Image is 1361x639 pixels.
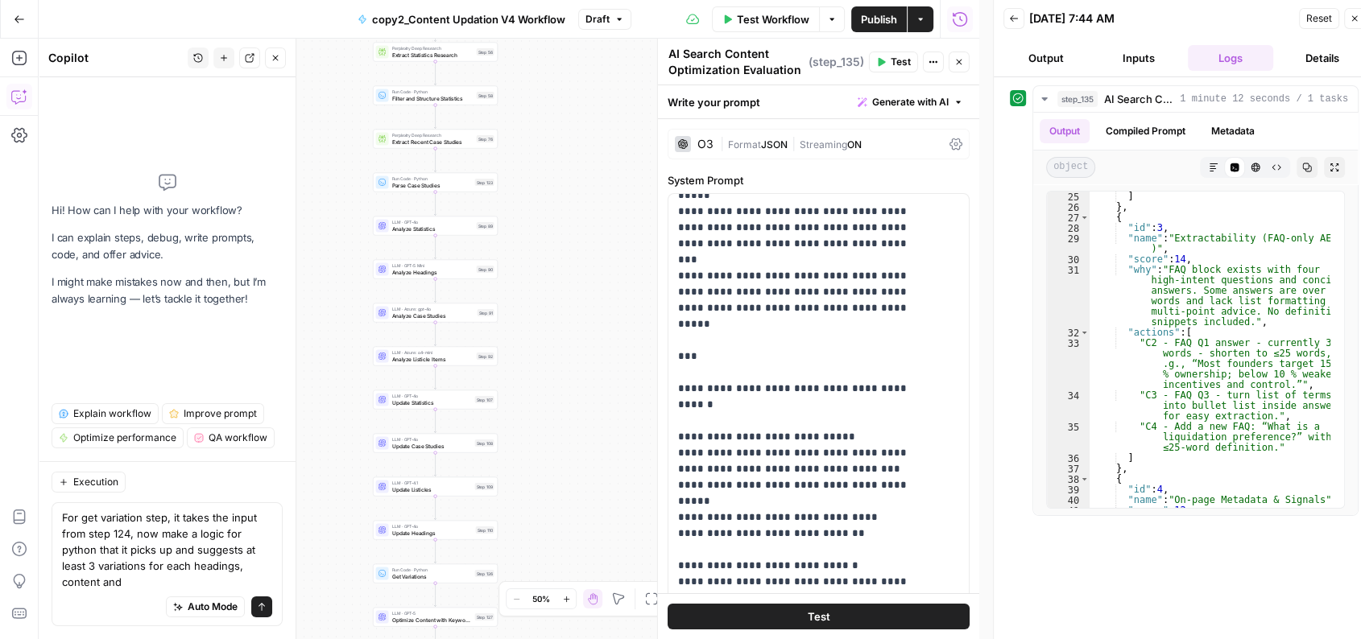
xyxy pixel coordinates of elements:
[348,6,575,32] button: copy2_Content Updation V4 Workflow
[434,365,436,389] g: Edge from step_92 to step_107
[373,434,498,453] div: LLM · GPT-4oUpdate Case StudiesStep 108
[392,138,474,146] span: Extract Recent Case Studies
[392,89,474,95] span: Run Code · Python
[1047,223,1090,233] div: 28
[712,6,819,32] button: Test Workflow
[392,181,472,189] span: Parse Case Studies
[1096,119,1195,143] button: Compiled Prompt
[392,349,474,356] span: LLM · Azure: o4-mini
[1047,338,1090,390] div: 33
[1047,422,1090,453] div: 35
[209,431,267,445] span: QA workflow
[851,92,970,113] button: Generate with AI
[788,135,800,151] span: |
[434,61,436,85] g: Edge from step_56 to step_58
[1047,484,1090,495] div: 39
[373,130,498,149] div: Perplexity Deep ResearchExtract Recent Case StudiesStep 76
[392,398,472,406] span: Update Statistics
[1306,11,1332,26] span: Reset
[1080,212,1089,223] span: Toggle code folding, rows 27 through 37
[373,43,498,62] div: Perplexity Deep ResearchExtract Statistics ResearchStep 56
[477,352,494,360] div: Step 92
[373,477,498,497] div: LLM · GPT-4.1Update ListiclesStep 109
[392,45,474,52] span: Perplexity Deep Research
[1047,453,1090,464] div: 36
[434,105,436,128] g: Edge from step_58 to step_76
[1047,202,1090,212] div: 26
[372,11,565,27] span: copy2_Content Updation V4 Workflow
[720,135,728,151] span: |
[1047,328,1090,338] div: 32
[434,322,436,345] g: Edge from step_91 to step_92
[1040,119,1090,143] button: Output
[392,262,474,269] span: LLM · GPT-5 Mini
[697,138,714,150] div: O3
[1047,505,1090,516] div: 41
[1047,265,1090,328] div: 31
[187,427,275,448] button: QA workflow
[373,216,498,236] div: LLM · GPT-4oAnalyze StatisticsStep 89
[48,50,183,66] div: Copilot
[872,95,949,109] span: Generate with AI
[807,608,829,625] span: Test
[52,472,126,493] button: Execution
[392,355,474,363] span: Analyze Listicle Items
[861,11,897,27] span: Publish
[373,347,498,366] div: LLM · Azure: o4-miniAnalyze Listicle ItemsStep 92
[52,229,283,263] p: I can explain steps, debug, write prompts, code, and offer advice.
[1047,254,1090,265] div: 30
[1033,113,1358,515] div: 1 minute 12 seconds / 1 tasks
[434,278,436,302] g: Edge from step_90 to step_91
[52,202,283,219] p: Hi! How can I help with your workflow?
[434,148,436,171] g: Edge from step_76 to step_123
[52,274,283,307] p: I might make mistakes now and then, but I’m always learning — let’s tackle it together!
[434,192,436,215] g: Edge from step_123 to step_89
[761,138,788,150] span: JSON
[475,570,494,577] div: Step 126
[392,480,472,486] span: LLM · GPT-4.1
[728,138,761,150] span: Format
[475,439,494,447] div: Step 108
[392,436,472,443] span: LLM · GPT-4o
[392,311,474,319] span: Analyze Case Studies
[434,235,436,258] g: Edge from step_89 to step_90
[392,523,473,530] span: LLM · GPT-4o
[475,179,494,186] div: Step 123
[392,610,472,616] span: LLM · GPT-5
[184,406,257,421] span: Improve prompt
[658,85,979,118] div: Write your prompt
[891,55,911,69] span: Test
[1047,192,1090,202] div: 25
[373,390,498,410] div: LLM · GPT-4oUpdate StatisticsStep 107
[373,608,498,627] div: LLM · GPT-5Optimize Content with Keyword VariationsStep 127
[373,564,498,583] div: Run Code · PythonGet VariationsStep 126
[434,539,436,563] g: Edge from step_110 to step_126
[478,309,494,316] div: Step 91
[668,172,970,188] label: System Prompt
[477,222,494,229] div: Step 89
[475,396,494,403] div: Step 107
[668,46,805,78] textarea: AI Search Content Optimization Evaluation
[373,173,498,192] div: Run Code · PythonParse Case StudiesStep 123
[532,592,550,605] span: 50%
[1080,474,1089,484] span: Toggle code folding, rows 38 through 49
[392,219,474,225] span: LLM · GPT-4o
[392,616,472,624] span: Optimize Content with Keyword Variations
[1046,157,1095,178] span: object
[1003,45,1089,71] button: Output
[434,452,436,476] g: Edge from step_108 to step_109
[166,596,245,617] button: Auto Mode
[392,393,472,399] span: LLM · GPT-4o
[1047,464,1090,474] div: 37
[392,225,474,233] span: Analyze Statistics
[392,51,474,59] span: Extract Statistics Research
[585,12,610,27] span: Draft
[392,175,472,182] span: Run Code · Python
[1047,474,1090,484] div: 38
[1047,233,1090,254] div: 29
[373,260,498,279] div: LLM · GPT-5 MiniAnalyze HeadingsStep 90
[1299,8,1339,29] button: Reset
[477,135,494,142] div: Step 76
[847,138,862,150] span: ON
[434,409,436,432] g: Edge from step_107 to step_108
